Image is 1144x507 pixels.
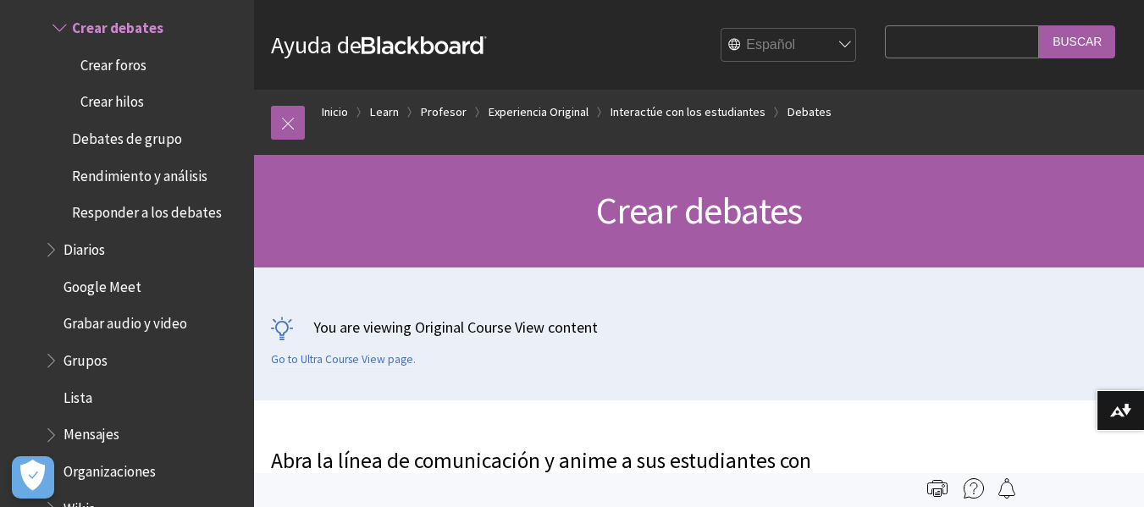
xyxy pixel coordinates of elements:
span: Crear debates [596,187,803,234]
a: Interactúe con los estudiantes [611,102,765,123]
span: Crear hilos [80,88,144,111]
span: Mensajes [64,421,119,444]
a: Profesor [421,102,467,123]
span: Organizaciones [64,457,156,480]
img: More help [964,478,984,499]
span: Crear debates [72,14,163,36]
a: Experiencia Original [489,102,589,123]
select: Site Language Selector [721,29,857,63]
span: Diarios [64,235,105,258]
span: Rendimiento y análisis [72,162,207,185]
img: Print [927,478,948,499]
span: Crear foros [80,51,146,74]
p: You are viewing Original Course View content [271,317,1127,338]
a: Learn [370,102,399,123]
a: Go to Ultra Course View page. [271,352,416,367]
span: Lista [64,383,92,406]
span: Debates de grupo [72,124,182,147]
input: Buscar [1039,25,1115,58]
a: Ayuda deBlackboard [271,30,487,60]
button: Abrir preferencias [12,456,54,499]
a: Debates [788,102,832,123]
span: Google Meet [64,273,141,295]
strong: Blackboard [362,36,487,54]
p: Abra la línea de comunicación y anime a sus estudiantes con debates en línea. [271,446,876,507]
span: Grupos [64,346,108,369]
img: Follow this page [997,478,1017,499]
span: Responder a los debates [72,199,222,222]
a: Inicio [322,102,348,123]
span: Grabar audio y video [64,310,187,333]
